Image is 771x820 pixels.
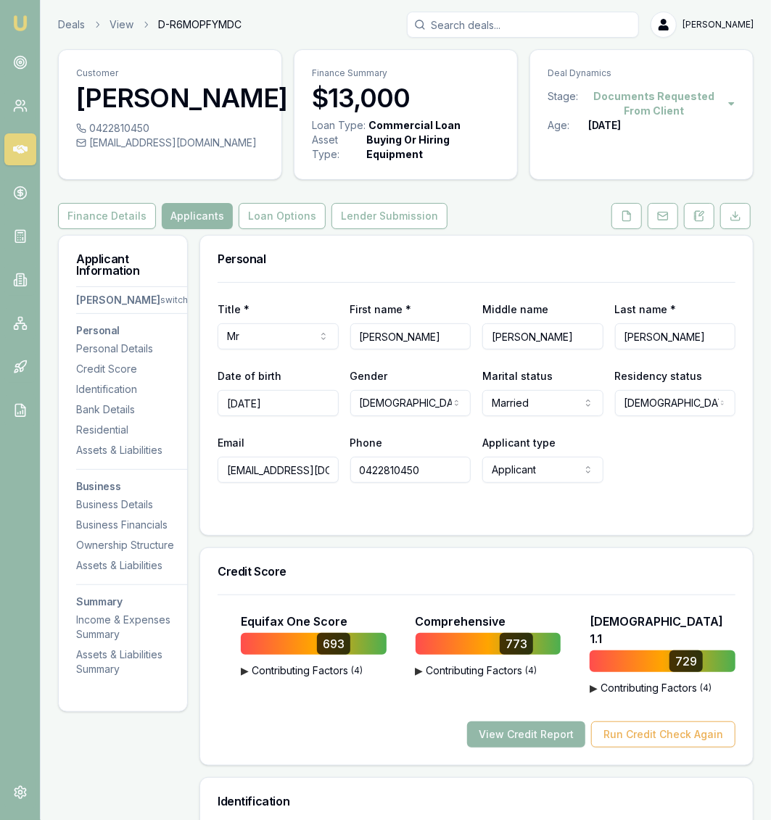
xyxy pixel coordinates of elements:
[351,665,363,676] span: ( 4 )
[615,370,703,382] label: Residency status
[590,613,735,647] p: [DEMOGRAPHIC_DATA] 1.1
[588,118,621,133] div: [DATE]
[218,253,735,265] h3: Personal
[218,390,339,416] input: DD/MM/YYYY
[669,650,703,672] div: 729
[590,681,598,695] span: ▶
[615,303,677,315] label: Last name *
[76,538,188,552] div: Ownership Structure
[76,647,188,676] div: Assets & Liabilities Summary
[416,613,506,630] p: Comprehensive
[312,118,366,133] div: Loan Type:
[76,497,188,512] div: Business Details
[350,303,412,315] label: First name *
[58,203,156,229] button: Finance Details
[76,136,264,150] div: [EMAIL_ADDRESS][DOMAIN_NAME]
[76,518,188,532] div: Business Financials
[241,663,429,678] button: ▶Contributing Factors(4)
[239,203,326,229] button: Loan Options
[76,293,160,307] div: [PERSON_NAME]
[548,67,735,79] p: Deal Dynamics
[312,83,500,112] h3: $13,000
[58,17,85,32] a: Deals
[76,341,188,356] div: Personal Details
[58,203,159,229] a: Finance Details
[416,663,604,678] button: ▶Contributing Factors(4)
[159,203,236,229] a: Applicants
[76,402,188,417] div: Bank Details
[12,15,29,32] img: emu-icon-u.png
[58,17,242,32] nav: breadcrumb
[162,203,233,229] button: Applicants
[76,253,170,276] h3: Applicant Information
[467,721,585,747] button: View Credit Report
[580,89,735,118] button: Documents Requested From Client
[700,682,712,694] span: ( 4 )
[331,203,448,229] button: Lender Submission
[312,133,363,162] div: Asset Type :
[76,481,188,492] h3: Business
[526,665,537,676] span: ( 4 )
[482,303,548,315] label: Middle name
[416,663,424,678] span: ▶
[76,443,188,457] div: Assets & Liabilities
[241,663,249,678] span: ▶
[218,303,250,315] label: Title *
[218,436,244,449] label: Email
[366,133,497,162] div: Buying Or Hiring Equipment
[482,436,556,449] label: Applicant type
[218,795,735,807] h3: Identification
[548,89,580,118] div: Stage:
[76,83,264,112] h3: [PERSON_NAME]
[76,326,188,336] h3: Personal
[76,558,188,573] div: Assets & Liabilities
[76,362,188,376] div: Credit Score
[548,118,588,133] div: Age:
[350,436,383,449] label: Phone
[500,633,533,655] div: 773
[218,370,281,382] label: Date of birth
[218,566,735,577] h3: Credit Score
[350,457,471,483] input: 0431 234 567
[76,67,264,79] p: Customer
[76,613,188,642] div: Income & Expenses Summary
[317,633,350,655] div: 693
[482,370,553,382] label: Marital status
[236,203,329,229] a: Loan Options
[683,19,754,30] span: [PERSON_NAME]
[76,423,188,437] div: Residential
[160,294,188,306] div: switch
[350,370,388,382] label: Gender
[312,67,500,79] p: Finance Summary
[76,121,264,136] div: 0422810450
[110,17,133,32] a: View
[241,613,347,630] p: Equifax One Score
[591,721,735,747] button: Run Credit Check Again
[158,17,242,32] span: D-R6MOPFYMDC
[368,118,461,133] div: Commercial Loan
[76,597,188,607] h3: Summary
[329,203,450,229] a: Lender Submission
[76,382,188,397] div: Identification
[407,12,639,38] input: Search deals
